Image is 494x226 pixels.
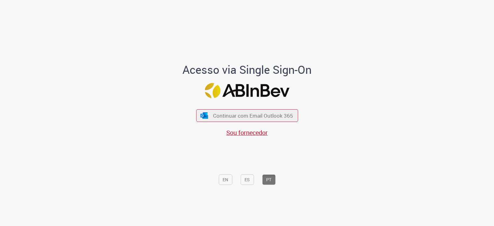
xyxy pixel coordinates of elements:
[213,112,293,119] span: Continuar com Email Outlook 365
[226,128,268,137] a: Sou fornecedor
[262,174,275,185] button: PT
[161,64,333,76] h1: Acesso via Single Sign-On
[219,174,232,185] button: EN
[196,109,298,122] button: ícone Azure/Microsoft 360 Continuar com Email Outlook 365
[205,83,289,98] img: Logo ABInBev
[241,174,254,185] button: ES
[200,112,209,119] img: ícone Azure/Microsoft 360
